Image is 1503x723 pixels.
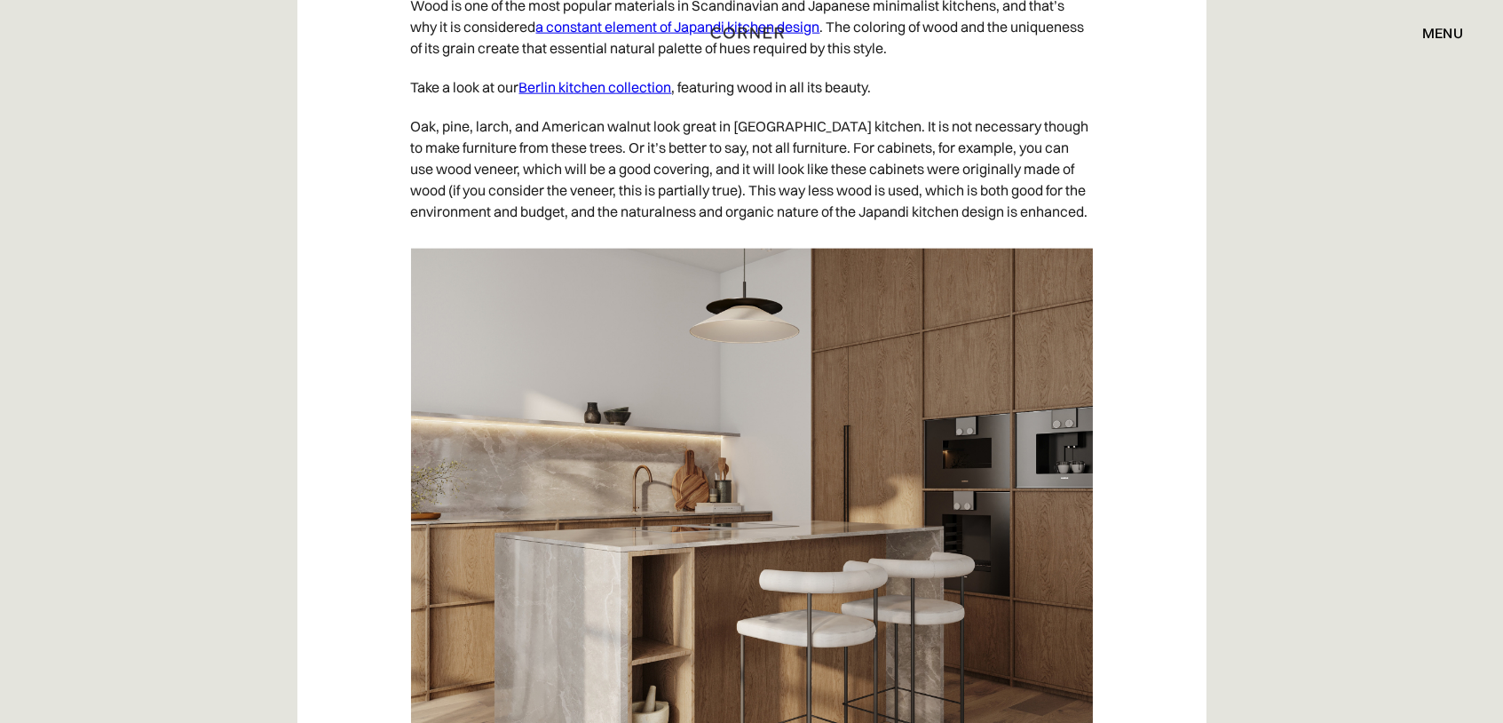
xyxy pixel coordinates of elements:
[1404,18,1463,48] div: menu
[411,107,1093,231] p: Oak, pine, larch, and American walnut look great in [GEOGRAPHIC_DATA] kitchen. It is not necessar...
[1422,26,1463,40] div: menu
[519,78,672,96] a: Berlin kitchen collection
[697,21,805,44] a: home
[411,68,1093,107] p: Take a look at our , featuring wood in all its beauty.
